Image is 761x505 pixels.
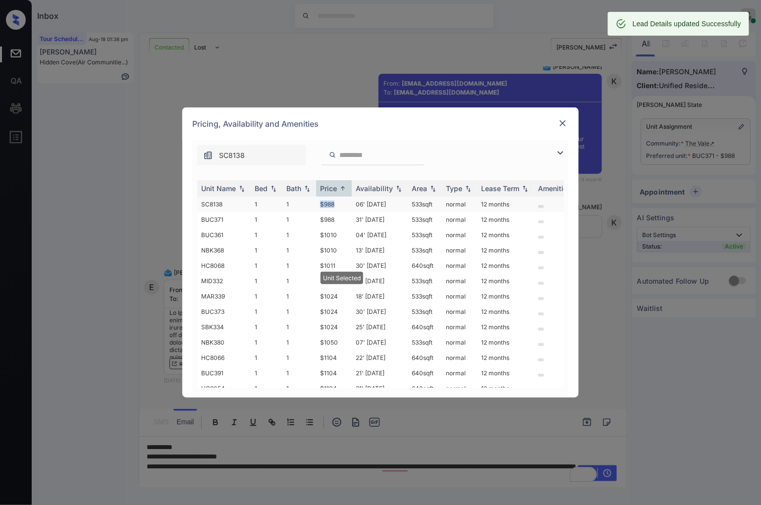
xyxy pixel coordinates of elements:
td: 06' [DATE] [352,197,408,212]
td: 04' [DATE] [352,227,408,243]
td: 1 [251,365,282,381]
td: normal [442,273,477,289]
img: sorting [394,185,404,192]
td: 1 [251,350,282,365]
td: 1 [282,319,316,335]
td: 12 months [477,273,534,289]
td: 533 sqft [408,335,442,350]
td: 1 [282,227,316,243]
img: sorting [302,185,312,192]
td: normal [442,243,477,258]
td: 12 months [477,381,534,396]
td: 1 [282,350,316,365]
td: 12 months [477,258,534,273]
td: 13' [DATE] [352,243,408,258]
td: HC8054 [197,381,251,396]
td: 1 [282,273,316,289]
td: $1010 [316,243,352,258]
td: BUC391 [197,365,251,381]
td: normal [442,212,477,227]
td: 30' [DATE] [352,258,408,273]
td: 533 sqft [408,197,442,212]
td: 12 months [477,350,534,365]
td: $1104 [316,350,352,365]
td: BUC373 [197,304,251,319]
td: BUC361 [197,227,251,243]
td: HC8066 [197,350,251,365]
td: 1 [251,273,282,289]
td: normal [442,335,477,350]
td: normal [442,197,477,212]
td: 1 [251,335,282,350]
td: 12 months [477,212,534,227]
td: 12 months [477,197,534,212]
img: icon-zuma [554,147,566,159]
td: normal [442,304,477,319]
td: 1 [282,289,316,304]
td: 1 [282,258,316,273]
div: Unit Name [201,184,236,193]
td: 533 sqft [408,243,442,258]
td: 1 [282,197,316,212]
td: 640 sqft [408,319,442,335]
td: $1024 [316,289,352,304]
img: sorting [463,185,473,192]
td: 07' [DATE] [352,335,408,350]
td: 12 months [477,335,534,350]
td: MID332 [197,273,251,289]
td: 640 sqft [408,365,442,381]
td: $1104 [316,381,352,396]
td: HC8068 [197,258,251,273]
td: 12 months [477,365,534,381]
td: normal [442,258,477,273]
div: Bed [255,184,268,193]
td: 1 [282,304,316,319]
td: 640 sqft [408,258,442,273]
img: icon-zuma [329,151,336,159]
td: BUC371 [197,212,251,227]
img: icon-zuma [203,151,213,160]
td: 21' [DATE] [352,365,408,381]
div: Lease Term [481,184,519,193]
td: 1 [251,381,282,396]
td: 533 sqft [408,273,442,289]
td: $1104 [316,365,352,381]
td: $1013 [316,273,352,289]
td: 12 months [477,243,534,258]
td: $1024 [316,319,352,335]
td: 1 [282,212,316,227]
img: close [558,118,568,128]
td: 12 months [477,227,534,243]
img: sorting [269,185,278,192]
td: 18' [DATE] [352,289,408,304]
td: 1 [251,197,282,212]
td: 31' [DATE] [352,381,408,396]
td: 1 [251,304,282,319]
td: $988 [316,212,352,227]
td: 1 [282,365,316,381]
img: sorting [237,185,247,192]
div: Price [320,184,337,193]
td: 1 [282,381,316,396]
td: normal [442,365,477,381]
td: normal [442,381,477,396]
td: $1010 [316,227,352,243]
td: MAR339 [197,289,251,304]
div: Type [446,184,462,193]
td: 12 months [477,289,534,304]
td: 22' [DATE] [352,350,408,365]
td: 30' [DATE] [352,304,408,319]
td: 1 [251,212,282,227]
td: $988 [316,197,352,212]
img: sorting [428,185,438,192]
div: Pricing, Availability and Amenities [182,107,579,140]
td: normal [442,350,477,365]
div: Availability [356,184,393,193]
td: 533 sqft [408,304,442,319]
td: 12 months [477,319,534,335]
td: 21' [DATE] [352,273,408,289]
td: 1 [282,335,316,350]
td: $1024 [316,304,352,319]
td: normal [442,319,477,335]
td: normal [442,289,477,304]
